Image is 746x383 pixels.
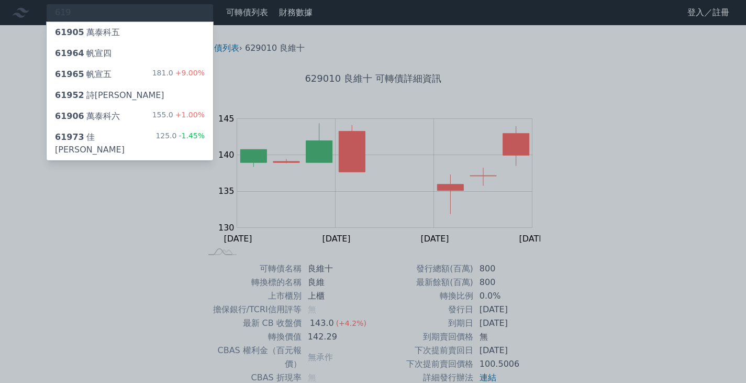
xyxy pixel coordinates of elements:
[47,106,213,127] a: 61906萬泰科六 155.0+1.00%
[55,47,112,60] div: 帆宣四
[47,127,213,160] a: 61973佳[PERSON_NAME] 125.0-1.45%
[55,110,120,123] div: 萬泰科六
[55,27,84,37] span: 61905
[55,131,155,156] div: 佳[PERSON_NAME]
[55,90,84,100] span: 61952
[152,68,205,81] div: 181.0
[694,333,746,383] iframe: Chat Widget
[173,69,205,77] span: +9.00%
[55,89,164,102] div: 詩[PERSON_NAME]
[55,111,84,121] span: 61906
[55,68,112,81] div: 帆宣五
[173,111,205,119] span: +1.00%
[55,69,84,79] span: 61965
[47,22,213,43] a: 61905萬泰科五
[55,26,120,39] div: 萬泰科五
[152,110,205,123] div: 155.0
[694,333,746,383] div: 聊天小工具
[155,131,205,156] div: 125.0
[55,132,84,142] span: 61973
[176,132,205,140] span: -1.45%
[47,64,213,85] a: 61965帆宣五 181.0+9.00%
[47,85,213,106] a: 61952詩[PERSON_NAME]
[55,48,84,58] span: 61964
[47,43,213,64] a: 61964帆宣四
